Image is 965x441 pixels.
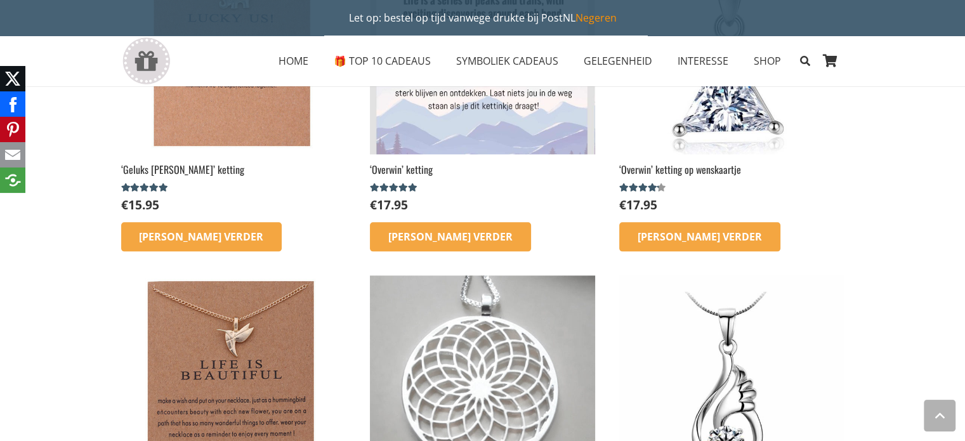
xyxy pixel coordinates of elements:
[121,222,282,251] a: Lees meer over “'Geluks Olifant' ketting”
[924,400,955,431] a: Terug naar top
[571,45,665,77] a: GELEGENHEIDGELEGENHEID Menu
[619,196,657,213] bdi: 17.95
[121,196,128,213] span: €
[619,196,626,213] span: €
[443,45,571,77] a: SYMBOLIEK CADEAUSSYMBOLIEK CADEAUS Menu
[370,183,419,193] span: Gewaardeerd uit 5
[754,54,781,68] span: SHOP
[665,45,741,77] a: INTERESSEINTERESSE Menu
[279,54,308,68] span: HOME
[794,45,816,77] a: Zoeken
[370,222,531,251] a: Lees meer over “'Overwin' ketting”
[619,222,780,251] a: Lees meer over “'Overwin' ketting op wenskaartje”
[121,183,170,193] span: Gewaardeerd uit 5
[121,162,346,176] h2: ‘Geluks [PERSON_NAME]’ ketting
[741,45,794,77] a: SHOPSHOP Menu
[370,196,377,213] span: €
[817,36,844,86] a: Winkelwagen
[678,54,728,68] span: INTERESSE
[370,162,594,176] h2: ‘Overwin’ ketting
[619,162,844,176] h2: ‘Overwin’ ketting op wenskaartje
[266,45,321,77] a: HOMEHOME Menu
[321,45,443,77] a: 🎁 TOP 10 CADEAUS🎁 TOP 10 CADEAUS Menu
[121,196,159,213] bdi: 15.95
[121,183,170,193] div: Gewaardeerd 5.00 uit 5
[575,11,617,25] a: Negeren
[370,183,419,193] div: Gewaardeerd 5.00 uit 5
[334,54,431,68] span: 🎁 TOP 10 CADEAUS
[584,54,652,68] span: GELEGENHEID
[619,183,668,193] div: Gewaardeerd 4.00 uit 5
[619,183,658,193] span: Gewaardeerd uit 5
[121,37,171,85] a: gift-box-icon-grey-inspirerendwinkelen
[456,54,558,68] span: SYMBOLIEK CADEAUS
[370,196,408,213] bdi: 17.95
